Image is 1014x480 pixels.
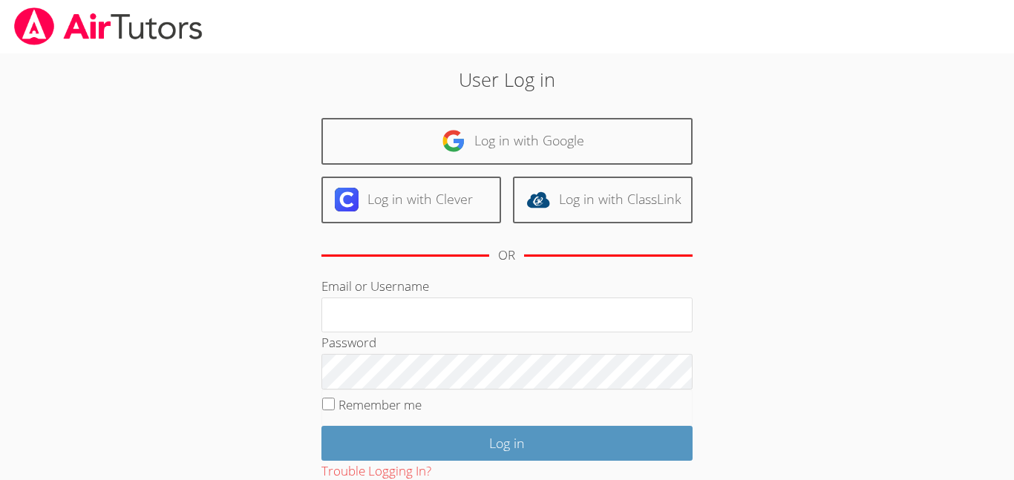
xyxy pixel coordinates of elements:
label: Password [321,334,376,351]
img: clever-logo-6eab21bc6e7a338710f1a6ff85c0baf02591cd810cc4098c63d3a4b26e2feb20.svg [335,188,359,211]
img: google-logo-50288ca7cdecda66e5e0955fdab243c47b7ad437acaf1139b6f446037453330a.svg [442,129,465,153]
div: OR [498,245,515,266]
a: Log in with Clever [321,177,501,223]
a: Log in with Google [321,118,693,165]
label: Remember me [338,396,422,413]
img: classlink-logo-d6bb404cc1216ec64c9a2012d9dc4662098be43eaf13dc465df04b49fa7ab582.svg [526,188,550,211]
a: Log in with ClassLink [513,177,693,223]
label: Email or Username [321,277,429,295]
input: Log in [321,426,693,461]
h2: User Log in [233,65,781,93]
img: airtutors_banner-c4298cdbf04f3fff15de1276eac7730deb9818008684d7c2e4769d2f7ddbe033.png [13,7,204,45]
